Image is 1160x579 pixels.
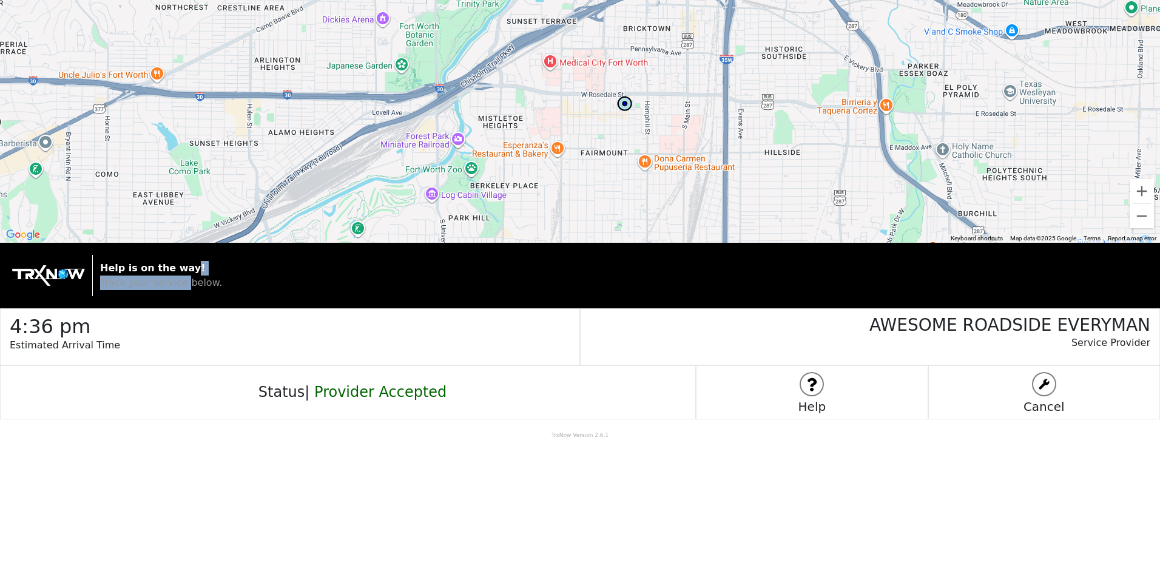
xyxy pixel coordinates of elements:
span: Track your service below. [100,277,222,288]
strong: Help is on the way! [100,262,206,274]
p: Estimated Arrival Time [10,338,579,365]
p: Service Provider [581,336,1150,362]
button: Zoom in [1130,179,1154,203]
img: trx now logo [12,265,85,286]
a: Open this area in Google Maps (opens a new window) [3,227,43,243]
a: Terms (opens in new tab) [1084,235,1101,242]
span: Map data ©2025 Google [1010,235,1076,242]
h4: Status | [249,384,447,401]
img: Google [3,227,43,243]
img: logo stuff [1033,373,1055,395]
a: Report a map error [1108,235,1156,242]
span: Provider Accepted [314,384,447,401]
h5: Cancel [929,399,1159,414]
button: Zoom out [1130,204,1154,228]
h3: AWESOME ROADSIDE EVERYMAN [581,309,1150,336]
h2: 4:36 pm [10,309,579,338]
button: Keyboard shortcuts [951,234,1003,243]
img: logo stuff [801,373,823,395]
h5: Help [696,399,927,414]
